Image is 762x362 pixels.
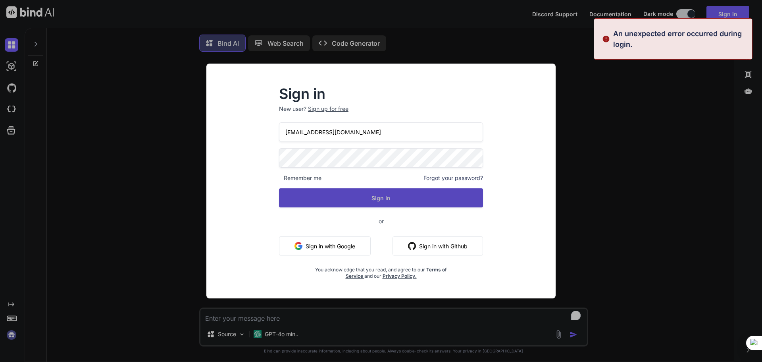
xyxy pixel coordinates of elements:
[346,267,447,279] a: Terms of Service
[279,188,483,207] button: Sign In
[308,105,348,113] div: Sign up for free
[613,28,747,50] p: An unexpected error occurred during login.
[279,87,483,100] h2: Sign in
[279,236,371,256] button: Sign in with Google
[393,236,483,256] button: Sign in with Github
[279,174,321,182] span: Remember me
[279,122,483,142] input: Login or Email
[602,28,610,50] img: alert
[423,174,483,182] span: Forgot your password?
[294,242,302,250] img: google
[408,242,416,250] img: github
[347,211,416,231] span: or
[383,273,417,279] a: Privacy Policy.
[279,105,483,122] p: New user?
[313,262,449,279] div: You acknowledge that you read, and agree to our and our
